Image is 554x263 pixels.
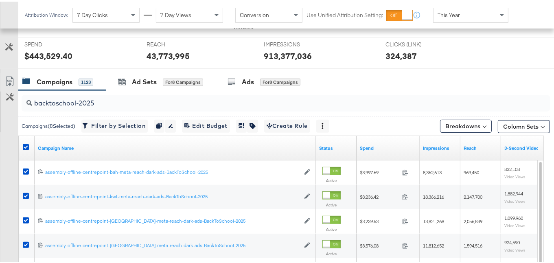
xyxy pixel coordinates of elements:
div: 324,387 [385,48,417,60]
span: 1,594,516 [464,241,482,247]
label: Active [322,250,341,255]
span: 924,590 [504,238,520,244]
span: $3,997.69 [360,168,399,174]
label: Active [322,225,341,230]
span: Edit Budget [184,119,228,129]
div: Ad Sets [132,76,157,85]
span: 1,882,944 [504,189,523,195]
a: assembly-offline-centrepoint-[GEOGRAPHIC_DATA]-meta-reach-dark-ads-BackToSchool-2025 [45,241,300,248]
button: Breakdowns [440,118,492,131]
button: Create Rule [264,118,310,131]
a: assembly-offline-centrepoint-[GEOGRAPHIC_DATA]-meta-reach-dark-ads-BackToSchool-2025 [45,216,300,223]
div: 1123 [79,77,93,84]
a: Your campaign name. [38,143,313,150]
div: Attribution Window: [24,11,68,16]
div: Campaigns [37,76,72,85]
span: 11,812,652 [423,241,444,247]
span: $3,239.53 [360,217,399,223]
div: Campaigns ( 8 Selected) [22,121,75,128]
span: REACH [147,39,208,47]
label: Active [322,176,341,182]
a: The number of times your ad was served. On mobile apps an ad is counted as served the first time ... [423,143,457,150]
label: Use Unified Attribution Setting: [307,10,383,18]
label: Active [322,201,341,206]
span: 7 Day Views [160,10,191,17]
span: Filter by Selection [84,119,145,129]
a: The total amount spent to date. [360,143,416,150]
button: Filter by Selection [81,118,148,131]
div: 43,773,995 [147,48,190,60]
div: assembly-offline-centrepoint-[GEOGRAPHIC_DATA]-meta-reach-dark-ads-BackToSchool-2025 [45,216,300,223]
span: This Year [438,10,460,17]
span: $8,236.42 [360,192,399,198]
sub: Video Views [504,197,526,202]
div: for 8 Campaigns [260,77,300,84]
div: 913,377,036 [264,48,312,60]
span: 8,362,613 [423,168,442,174]
span: CLICKS (LINK) [385,39,447,47]
div: $443,529.40 [24,48,72,60]
a: Shows the current state of your Ad Campaign. [319,143,353,150]
span: 2,147,700 [464,192,482,198]
span: 18,366,216 [423,192,444,198]
span: 7 Day Clicks [77,10,108,17]
sub: Video Views [504,246,526,251]
span: IMPRESSIONS [264,39,325,47]
div: for 8 Campaigns [163,77,203,84]
span: 2,056,839 [464,217,482,223]
span: Conversion [240,10,269,17]
input: Search Campaigns by Name, ID or Objective [32,90,503,106]
a: assembly-offline-centrepoint-bah-meta-reach-dark-ads-BackToSchool-2025 [45,167,300,174]
span: 832,108 [504,164,520,171]
a: assembly-offline-centrepoint-kwt-meta-reach-dark-ads-BackToSchool-2025 [45,192,300,199]
a: The number of people your ad was served to. [464,143,498,150]
span: 1,099,960 [504,213,523,219]
span: Create Rule [267,119,308,129]
button: Column Sets [498,118,550,131]
div: Ads [242,76,254,85]
span: 13,821,268 [423,217,444,223]
button: Edit Budget [182,118,230,131]
span: 969,450 [464,168,479,174]
span: $3,576.08 [360,241,399,247]
sub: Video Views [504,173,526,178]
sub: Video Views [504,221,526,226]
span: SPEND [24,39,85,47]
